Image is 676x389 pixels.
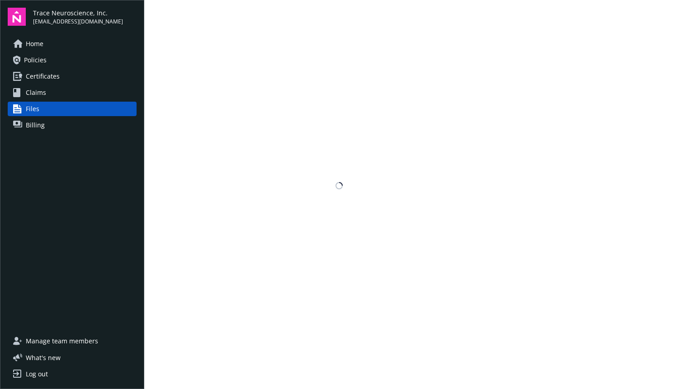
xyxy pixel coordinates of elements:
a: Manage team members [8,334,137,348]
span: [EMAIL_ADDRESS][DOMAIN_NAME] [33,18,123,26]
button: Trace Neuroscience, Inc.[EMAIL_ADDRESS][DOMAIN_NAME] [33,8,137,26]
span: Manage team members [26,334,98,348]
span: What ' s new [26,353,61,362]
button: What's new [8,353,75,362]
span: Certificates [26,69,60,84]
span: Files [26,102,39,116]
a: Claims [8,85,137,100]
a: Files [8,102,137,116]
span: Home [26,37,43,51]
a: Billing [8,118,137,132]
span: Claims [26,85,46,100]
img: navigator-logo.svg [8,8,26,26]
div: Log out [26,367,48,381]
span: Policies [24,53,47,67]
span: Trace Neuroscience, Inc. [33,8,123,18]
a: Home [8,37,137,51]
a: Policies [8,53,137,67]
span: Billing [26,118,45,132]
a: Certificates [8,69,137,84]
